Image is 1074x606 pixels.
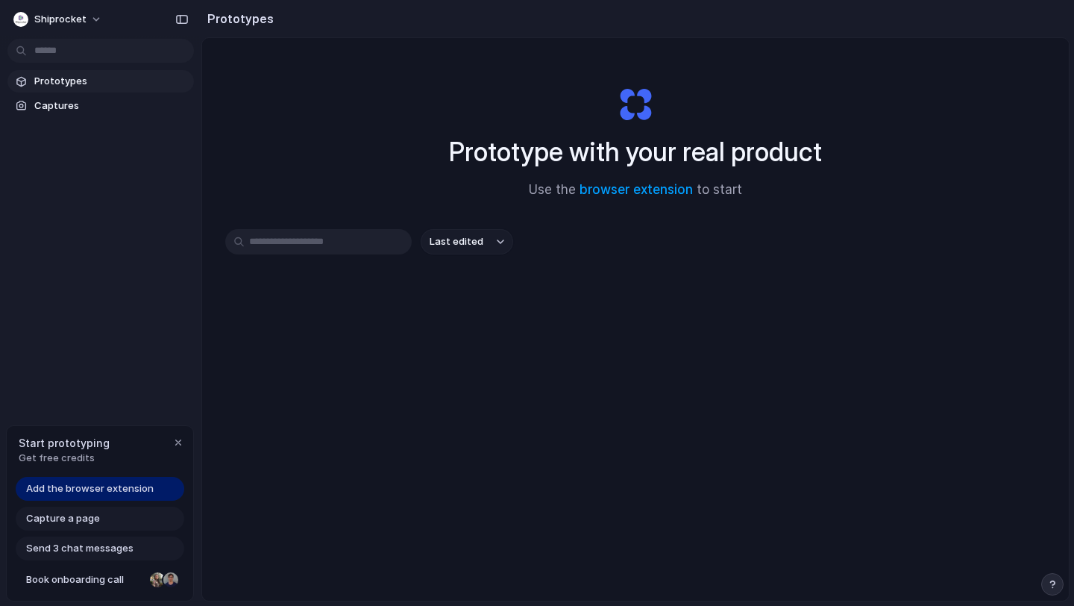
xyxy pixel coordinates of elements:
[7,70,194,93] a: Prototypes
[430,234,483,249] span: Last edited
[26,572,144,587] span: Book onboarding call
[580,182,693,197] a: browser extension
[19,435,110,451] span: Start prototyping
[19,451,110,466] span: Get free credits
[529,181,742,200] span: Use the to start
[26,481,154,496] span: Add the browser extension
[16,568,184,592] a: Book onboarding call
[201,10,274,28] h2: Prototypes
[7,95,194,117] a: Captures
[34,12,87,27] span: Shiprocket
[421,229,513,254] button: Last edited
[34,99,188,113] span: Captures
[162,571,180,589] div: Christian Iacullo
[7,7,110,31] button: Shiprocket
[449,132,822,172] h1: Prototype with your real product
[26,541,134,556] span: Send 3 chat messages
[34,74,188,89] span: Prototypes
[26,511,100,526] span: Capture a page
[148,571,166,589] div: Nicole Kubica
